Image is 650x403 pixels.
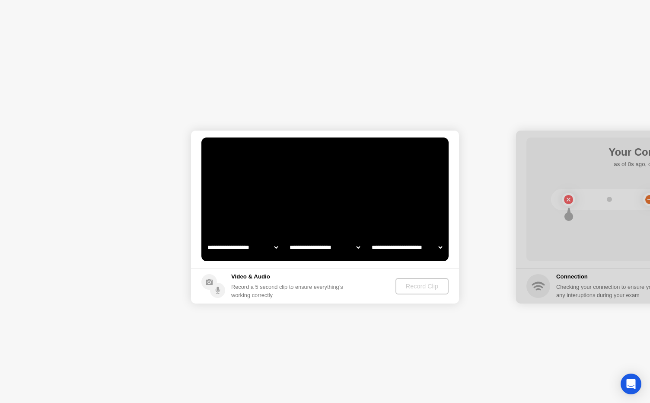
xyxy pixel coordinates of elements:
[399,283,445,290] div: Record Clip
[621,374,641,394] div: Open Intercom Messenger
[231,272,347,281] h5: Video & Audio
[206,239,280,256] select: Available cameras
[231,283,347,299] div: Record a 5 second clip to ensure everything’s working correctly
[395,278,449,294] button: Record Clip
[288,239,362,256] select: Available speakers
[370,239,444,256] select: Available microphones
